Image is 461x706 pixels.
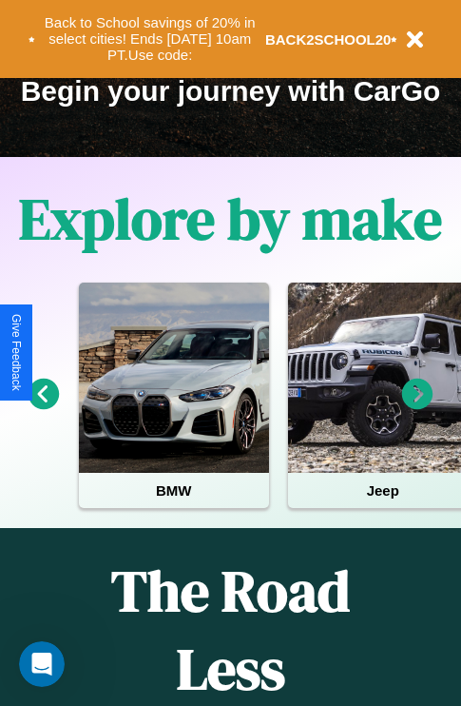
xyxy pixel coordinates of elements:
h1: Explore by make [19,180,442,258]
b: BACK2SCHOOL20 [265,31,392,48]
iframe: Intercom live chat [19,641,65,687]
button: Back to School savings of 20% in select cities! Ends [DATE] 10am PT.Use code: [35,10,265,69]
div: Give Feedback [10,314,23,391]
h4: BMW [79,473,269,508]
